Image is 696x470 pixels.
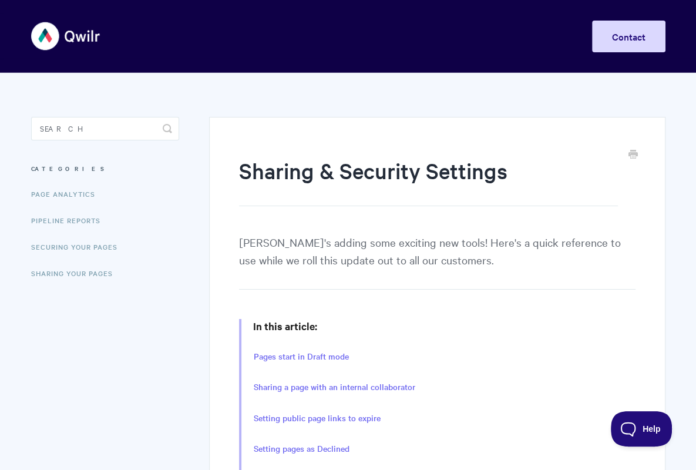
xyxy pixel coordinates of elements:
[253,319,317,333] strong: In this article:
[31,261,122,285] a: Sharing Your Pages
[31,209,109,232] a: Pipeline reports
[239,156,617,206] h1: Sharing & Security Settings
[31,182,104,206] a: Page Analytics
[254,350,349,363] a: Pages start in Draft mode
[592,21,665,52] a: Contact
[254,412,381,425] a: Setting public page links to expire
[628,149,638,162] a: Print this Article
[31,117,180,140] input: Search
[31,235,126,258] a: Securing Your Pages
[254,381,415,394] a: Sharing a page with an internal collaborator
[239,233,635,290] p: [PERSON_NAME]'s adding some exciting new tools! Here's a quick reference to use while we roll thi...
[31,158,180,179] h3: Categories
[611,411,673,446] iframe: Toggle Customer Support
[254,442,349,455] a: Setting pages as Declined
[31,14,101,58] img: Qwilr Help Center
